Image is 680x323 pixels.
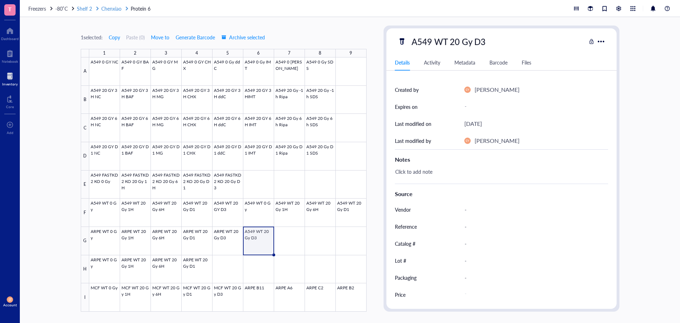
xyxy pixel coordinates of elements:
span: CY [465,88,469,91]
div: Inventory [2,82,18,86]
div: H [81,255,89,284]
button: Generate Barcode [175,32,215,43]
div: Metadata [454,59,475,66]
div: Barcode [489,59,508,66]
div: [PERSON_NAME] [475,85,520,94]
button: Paste (0) [126,32,145,43]
div: 1 [103,49,106,58]
div: Notes [395,155,608,164]
div: Core [6,105,14,109]
div: - [461,219,605,234]
div: 5 [226,49,229,58]
a: Freezers [28,5,54,12]
div: Reference [395,223,417,230]
div: - [461,270,605,285]
div: Notebook [2,59,18,63]
div: - [461,202,605,217]
span: -80˚C [55,5,68,12]
span: Freezers [28,5,46,12]
a: Inventory [2,71,18,86]
div: D [81,142,89,171]
div: Price [395,291,406,299]
a: Dashboard [1,25,19,41]
div: Last modified on [395,120,431,128]
div: Add [7,130,13,135]
div: Created by [395,86,419,94]
span: T [8,5,12,13]
button: Archive selected [221,32,265,43]
div: A549 WT 20 Gy D3 [408,34,489,49]
span: Move to [151,34,169,40]
div: 1 selected: [81,33,103,41]
a: Core [6,93,14,109]
div: Dashboard [1,37,19,41]
div: Activity [424,59,440,66]
span: Shelf 2 [77,5,92,12]
div: [DATE] [464,119,482,128]
div: 8 [319,49,321,58]
div: Source [395,190,608,198]
span: ST [8,298,12,302]
div: A [81,57,89,86]
a: -80˚C [55,5,75,12]
a: Shelf 2Chenxiao [77,5,129,12]
span: Archive selected [221,34,265,40]
div: Details [395,59,410,66]
div: Files [522,59,531,66]
span: Generate Barcode [176,34,215,40]
div: [PERSON_NAME] [475,136,520,145]
div: Lot # [395,257,406,264]
div: 3 [165,49,167,58]
div: Vendor [395,206,411,213]
div: C [81,114,89,142]
span: Chenxiao [101,5,121,12]
button: Copy [108,32,120,43]
span: Copy [109,34,120,40]
div: Catalog # [395,240,415,247]
div: I [81,283,89,312]
div: - [461,288,602,301]
div: Packaging [395,274,416,282]
div: Click to add note [392,167,605,184]
div: E [81,171,89,199]
div: Last modified by [395,137,431,145]
button: Move to [151,32,170,43]
div: - [461,100,605,113]
div: - [461,253,605,268]
div: 6 [257,49,260,58]
div: G [81,227,89,255]
a: Notebook [2,48,18,63]
div: 9 [350,49,352,58]
div: 2 [134,49,136,58]
span: CY [465,139,469,142]
div: Expires on [395,103,418,111]
div: B [81,86,89,114]
div: 4 [195,49,198,58]
div: F [81,199,89,227]
div: Account [3,303,17,307]
a: Protein 6 [131,5,152,12]
div: - [461,236,605,251]
div: 7 [288,49,290,58]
